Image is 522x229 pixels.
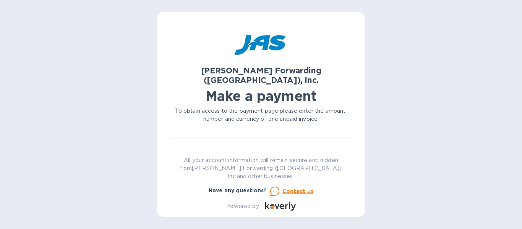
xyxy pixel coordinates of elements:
[201,66,321,85] b: [PERSON_NAME] Forwarding ([GEOGRAPHIC_DATA]), Inc.
[169,156,353,180] p: All your account information will remain secure and hidden from [PERSON_NAME] Forwarding ([GEOGRA...
[169,88,353,104] h1: Make a payment
[209,187,267,193] b: Have any questions?
[169,107,353,123] p: To obtain access to the payment page please enter the amount, number and currency of one unpaid i...
[282,188,314,194] u: Contact us
[226,202,259,210] p: Powered by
